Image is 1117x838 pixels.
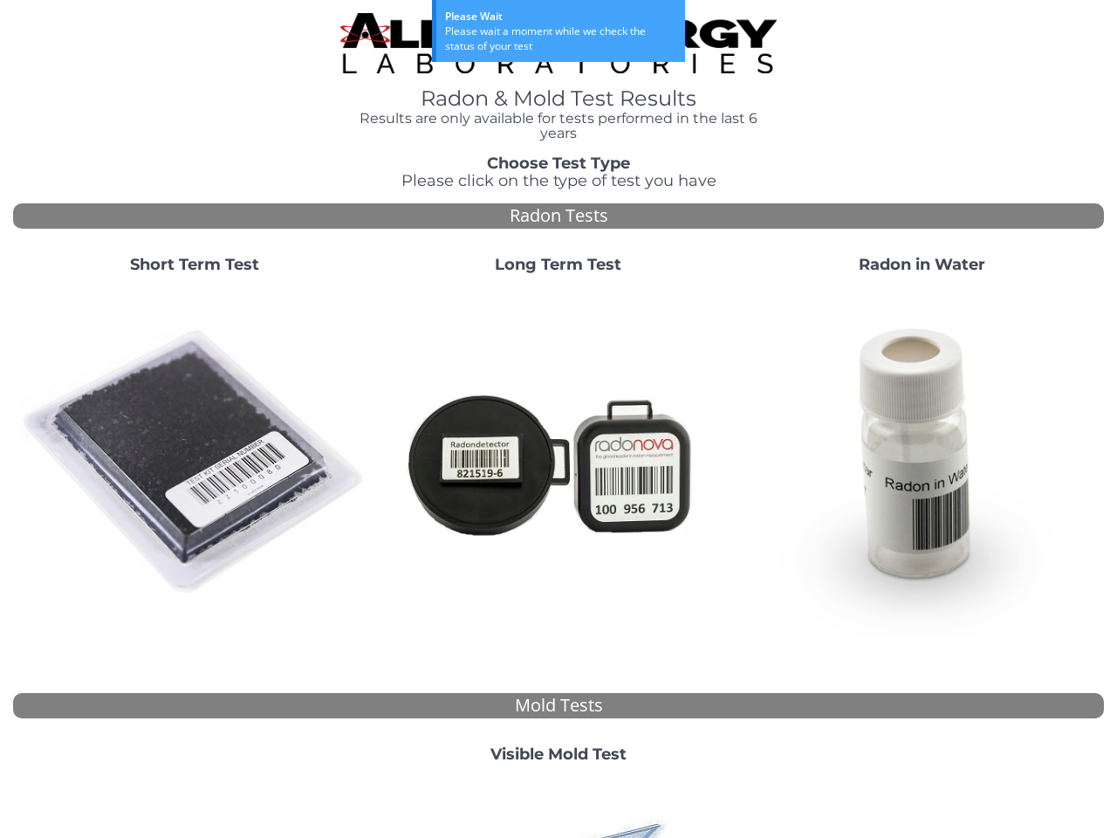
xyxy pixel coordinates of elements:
strong: Long Term Test [495,255,621,274]
strong: Short Term Test [130,255,259,274]
img: RadoninWater.jpg [747,288,1097,638]
h1: Radon & Mold Test Results [340,87,777,110]
strong: Choose Test Type [487,154,630,173]
strong: Visible Mold Test [490,745,627,764]
img: ShortTerm.jpg [20,288,370,638]
div: Please wait a moment while we check the status of your test [445,24,676,53]
img: Radtrak2vsRadtrak3.jpg [384,288,734,638]
h4: Results are only available for tests performed in the last 6 years [340,111,777,141]
span: Please click on the type of test you have [401,171,716,190]
strong: Radon in Water [859,255,985,274]
div: Mold Tests [13,693,1104,718]
div: Radon Tests [13,203,1104,229]
img: TightCrop.jpg [340,13,777,73]
div: Please Wait [445,9,676,24]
